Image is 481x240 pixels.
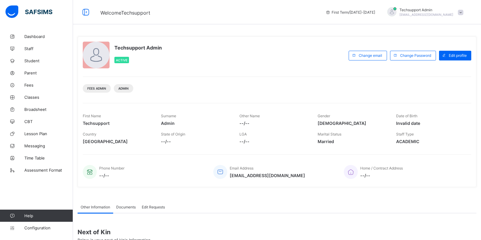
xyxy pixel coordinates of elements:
[83,114,101,118] span: First Name
[116,205,136,209] span: Documents
[24,107,73,112] span: Broadsheet
[396,114,417,118] span: Date of Birth
[142,205,165,209] span: Edit Requests
[24,58,73,63] span: Student
[318,132,341,136] span: Marital Status
[239,121,308,126] span: --/--
[400,53,431,58] span: Change Password
[239,114,260,118] span: Other Name
[99,166,124,170] span: Phone Number
[318,121,387,126] span: [DEMOGRAPHIC_DATA]
[318,114,330,118] span: Gender
[24,95,73,100] span: Classes
[24,131,73,136] span: Lesson Plan
[161,114,176,118] span: Surname
[87,87,106,90] span: Fees Admin
[360,166,403,170] span: Home / Contract Address
[78,228,476,236] span: Next of Kin
[24,119,73,124] span: CBT
[161,121,230,126] span: Admin
[24,143,73,148] span: Messaging
[230,166,253,170] span: Email Address
[326,10,375,15] span: session/term information
[230,173,305,178] span: [EMAIL_ADDRESS][DOMAIN_NAME]
[118,87,129,90] span: Admin
[381,7,466,17] div: TechsupportAdmin
[161,132,185,136] span: State of Origin
[100,10,150,16] span: Welcome Techsupport
[83,139,152,144] span: [GEOGRAPHIC_DATA]
[24,83,73,87] span: Fees
[24,168,73,173] span: Assessment Format
[360,173,403,178] span: --/--
[396,121,465,126] span: Invalid date
[449,53,467,58] span: Edit profile
[24,70,73,75] span: Parent
[99,173,124,178] span: --/--
[239,139,308,144] span: --/--
[83,132,96,136] span: Country
[114,45,162,51] span: Techsupport Admin
[399,8,453,12] span: Techsupport Admin
[239,132,247,136] span: LGA
[359,53,382,58] span: Change email
[24,34,73,39] span: Dashboard
[83,121,152,126] span: Techsupport
[5,5,52,18] img: safsims
[318,139,387,144] span: Married
[81,205,110,209] span: Other Information
[399,13,453,16] span: [EMAIL_ADDRESS][DOMAIN_NAME]
[24,213,73,218] span: Help
[396,139,465,144] span: ACADEMIC
[116,58,127,62] span: Active
[396,132,414,136] span: Staff Type
[24,156,73,160] span: Time Table
[24,225,73,230] span: Configuration
[161,139,230,144] span: --/--
[24,46,73,51] span: Staff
